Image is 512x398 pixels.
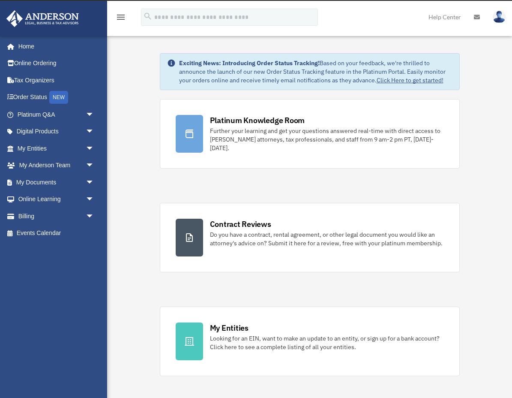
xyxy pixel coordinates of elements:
[86,123,103,141] span: arrow_drop_down
[210,127,444,152] div: Further your learning and get your questions answered real-time with direct access to [PERSON_NAM...
[6,225,107,242] a: Events Calendar
[6,38,103,55] a: Home
[6,106,107,123] a: Platinum Q&Aarrow_drop_down
[6,89,107,106] a: Order StatusNEW
[210,323,249,333] div: My Entities
[210,230,444,247] div: Do you have a contract, rental agreement, or other legal document you would like an attorney's ad...
[116,12,126,22] i: menu
[160,99,460,169] a: Platinum Knowledge Room Further your learning and get your questions answered real-time with dire...
[210,334,444,351] div: Looking for an EIN, want to make an update to an entity, or sign up for a bank account? Click her...
[160,203,460,272] a: Contract Reviews Do you have a contract, rental agreement, or other legal document you would like...
[6,140,107,157] a: My Entitiesarrow_drop_down
[6,208,107,225] a: Billingarrow_drop_down
[6,72,107,89] a: Tax Organizers
[6,55,107,72] a: Online Ordering
[49,91,68,104] div: NEW
[6,157,107,174] a: My Anderson Teamarrow_drop_down
[6,191,107,208] a: Online Learningarrow_drop_down
[179,59,452,84] div: Based on your feedback, we're thrilled to announce the launch of our new Order Status Tracking fe...
[377,76,443,84] a: Click Here to get started!
[86,191,103,208] span: arrow_drop_down
[6,123,107,140] a: Digital Productsarrow_drop_down
[4,10,81,27] img: Anderson Advisors Platinum Portal
[86,157,103,175] span: arrow_drop_down
[179,59,320,67] strong: Exciting News: Introducing Order Status Tracking!
[143,12,153,21] i: search
[6,174,107,191] a: My Documentsarrow_drop_down
[86,174,103,191] span: arrow_drop_down
[116,15,126,22] a: menu
[86,140,103,157] span: arrow_drop_down
[86,208,103,225] span: arrow_drop_down
[160,307,460,376] a: My Entities Looking for an EIN, want to make an update to an entity, or sign up for a bank accoun...
[493,11,506,23] img: User Pic
[86,106,103,124] span: arrow_drop_down
[210,219,271,229] div: Contract Reviews
[210,115,305,126] div: Platinum Knowledge Room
